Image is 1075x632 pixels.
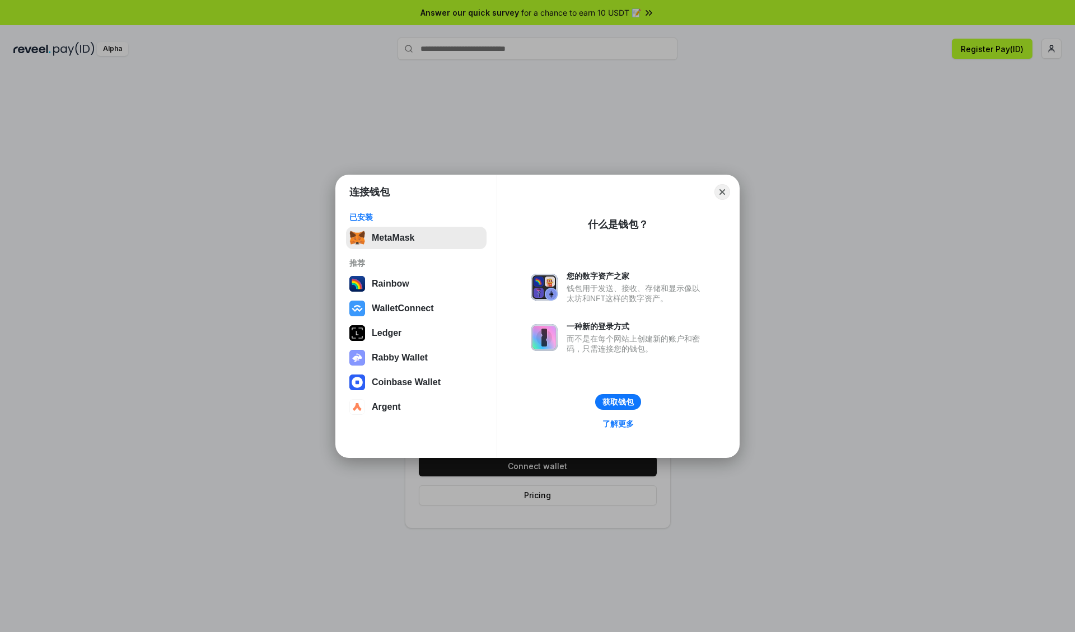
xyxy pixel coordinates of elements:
[346,322,487,344] button: Ledger
[531,324,558,351] img: svg+xml,%3Csvg%20xmlns%3D%22http%3A%2F%2Fwww.w3.org%2F2000%2Fsvg%22%20fill%3D%22none%22%20viewBox...
[349,374,365,390] img: svg+xml,%3Csvg%20width%3D%2228%22%20height%3D%2228%22%20viewBox%3D%220%200%2028%2028%22%20fill%3D...
[346,297,487,320] button: WalletConnect
[567,283,705,303] div: 钱包用于发送、接收、存储和显示像以太坊和NFT这样的数字资产。
[602,397,634,407] div: 获取钱包
[567,321,705,331] div: 一种新的登录方式
[349,301,365,316] img: svg+xml,%3Csvg%20width%3D%2228%22%20height%3D%2228%22%20viewBox%3D%220%200%2028%2028%22%20fill%3D...
[346,396,487,418] button: Argent
[346,273,487,295] button: Rainbow
[346,371,487,394] button: Coinbase Wallet
[346,347,487,369] button: Rabby Wallet
[531,274,558,301] img: svg+xml,%3Csvg%20xmlns%3D%22http%3A%2F%2Fwww.w3.org%2F2000%2Fsvg%22%20fill%3D%22none%22%20viewBox...
[349,350,365,366] img: svg+xml,%3Csvg%20xmlns%3D%22http%3A%2F%2Fwww.w3.org%2F2000%2Fsvg%22%20fill%3D%22none%22%20viewBox...
[714,184,730,200] button: Close
[588,218,648,231] div: 什么是钱包？
[372,303,434,313] div: WalletConnect
[349,399,365,415] img: svg+xml,%3Csvg%20width%3D%2228%22%20height%3D%2228%22%20viewBox%3D%220%200%2028%2028%22%20fill%3D...
[372,233,414,243] div: MetaMask
[372,377,441,387] div: Coinbase Wallet
[349,212,483,222] div: 已安装
[567,271,705,281] div: 您的数字资产之家
[349,230,365,246] img: svg+xml,%3Csvg%20fill%3D%22none%22%20height%3D%2233%22%20viewBox%3D%220%200%2035%2033%22%20width%...
[372,402,401,412] div: Argent
[372,353,428,363] div: Rabby Wallet
[567,334,705,354] div: 而不是在每个网站上创建新的账户和密码，只需连接您的钱包。
[596,416,641,431] a: 了解更多
[372,328,401,338] div: Ledger
[602,419,634,429] div: 了解更多
[349,325,365,341] img: svg+xml,%3Csvg%20xmlns%3D%22http%3A%2F%2Fwww.w3.org%2F2000%2Fsvg%22%20width%3D%2228%22%20height%3...
[372,279,409,289] div: Rainbow
[595,394,641,410] button: 获取钱包
[349,185,390,199] h1: 连接钱包
[349,276,365,292] img: svg+xml,%3Csvg%20width%3D%22120%22%20height%3D%22120%22%20viewBox%3D%220%200%20120%20120%22%20fil...
[349,258,483,268] div: 推荐
[346,227,487,249] button: MetaMask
